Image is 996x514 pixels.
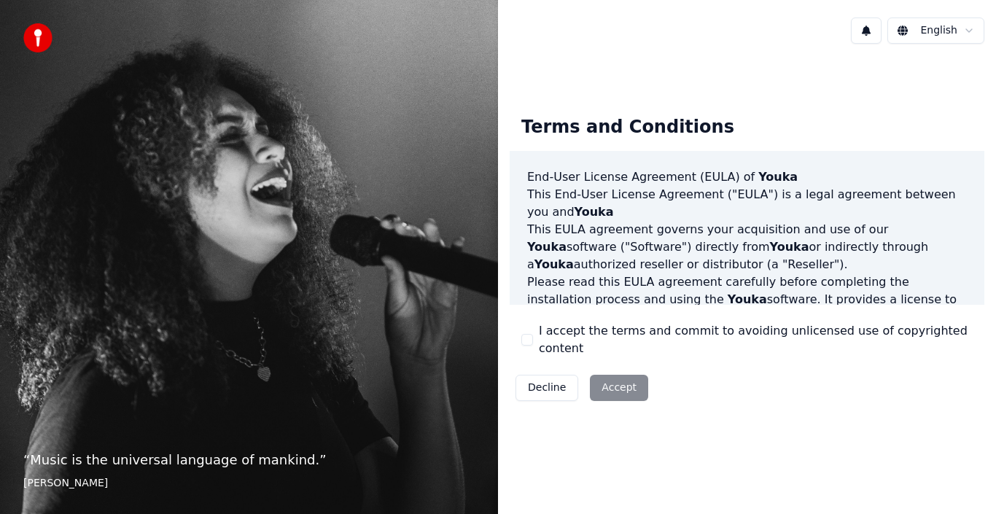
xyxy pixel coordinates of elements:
[510,104,746,151] div: Terms and Conditions
[527,221,967,273] p: This EULA agreement governs your acquisition and use of our software ("Software") directly from o...
[23,450,475,470] p: “ Music is the universal language of mankind. ”
[770,240,809,254] span: Youka
[23,23,52,52] img: youka
[758,170,798,184] span: Youka
[527,168,967,186] h3: End-User License Agreement (EULA) of
[534,257,574,271] span: Youka
[527,186,967,221] p: This End-User License Agreement ("EULA") is a legal agreement between you and
[728,292,767,306] span: Youka
[527,273,967,343] p: Please read this EULA agreement carefully before completing the installation process and using th...
[539,322,973,357] label: I accept the terms and commit to avoiding unlicensed use of copyrighted content
[23,476,475,491] footer: [PERSON_NAME]
[575,205,614,219] span: Youka
[527,240,567,254] span: Youka
[515,375,578,401] button: Decline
